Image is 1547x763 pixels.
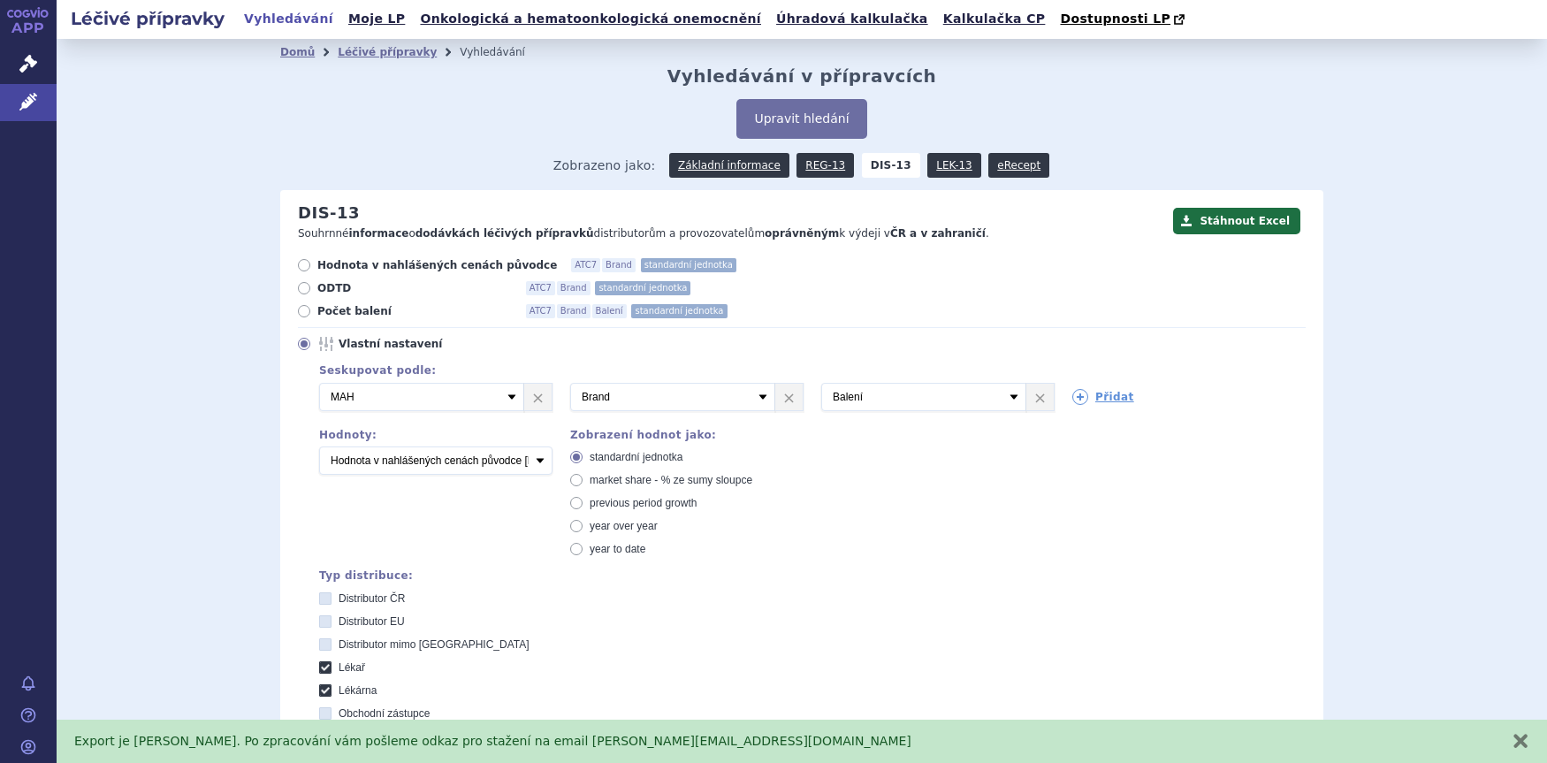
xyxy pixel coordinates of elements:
h2: Vyhledávání v přípravcích [667,65,937,87]
span: Hodnota v nahlášených cenách původce [317,258,557,272]
a: Vyhledávání [239,7,339,31]
a: eRecept [988,153,1049,178]
span: Brand [557,281,591,295]
a: REG-13 [796,153,854,178]
a: Základní informace [669,153,789,178]
span: Lékárna [339,684,377,697]
a: Léčivé přípravky [338,46,437,58]
span: Dostupnosti LP [1060,11,1170,26]
span: year over year [590,520,658,532]
span: year to date [590,543,645,555]
span: ATC7 [526,304,555,318]
a: × [775,384,803,410]
a: LEK-13 [927,153,980,178]
div: Export je [PERSON_NAME]. Po zpracování vám pošleme odkaz pro stažení na email [PERSON_NAME][EMAIL... [74,732,1494,751]
span: standardní jednotka [590,451,682,463]
span: Zobrazeno jako: [553,153,656,178]
h2: DIS-13 [298,203,360,223]
div: Seskupovat podle: [301,364,1306,377]
span: previous period growth [590,497,697,509]
span: Brand [557,304,591,318]
span: market share - % ze sumy sloupce [590,474,752,486]
span: standardní jednotka [631,304,727,318]
span: Počet balení [317,304,512,318]
span: Distributor mimo [GEOGRAPHIC_DATA] [339,638,530,651]
a: Přidat [1072,389,1134,405]
div: Hodnoty: [319,429,552,441]
div: Zobrazení hodnot jako: [570,429,804,441]
span: ATC7 [571,258,600,272]
button: Stáhnout Excel [1173,208,1300,234]
h2: Léčivé přípravky [57,6,239,31]
a: Kalkulačka CP [938,7,1051,31]
div: 3 [301,383,1306,411]
strong: ČR a v zahraničí [890,227,986,240]
div: Typ distribuce: [319,569,1306,582]
span: standardní jednotka [595,281,690,295]
a: Moje LP [343,7,410,31]
span: Lékař [339,661,365,674]
span: standardní jednotka [641,258,736,272]
button: zavřít [1512,732,1529,750]
span: Obchodní zástupce [339,707,430,720]
span: ODTD [317,281,512,295]
li: Vyhledávání [460,39,548,65]
a: × [524,384,552,410]
a: × [1026,384,1054,410]
span: Distributor ČR [339,592,405,605]
span: Distributor EU [339,615,405,628]
span: ATC7 [526,281,555,295]
span: Balení [592,304,627,318]
span: Vlastní nastavení [339,337,533,351]
strong: dodávkách léčivých přípravků [415,227,594,240]
a: Úhradová kalkulačka [771,7,934,31]
strong: informace [349,227,409,240]
strong: DIS-13 [862,153,920,178]
button: Upravit hledání [736,99,866,139]
a: Dostupnosti LP [1055,7,1193,32]
a: Domů [280,46,315,58]
span: Brand [602,258,636,272]
p: Souhrnné o distributorům a provozovatelům k výdeji v . [298,226,1164,241]
a: Onkologická a hematoonkologická onemocnění [415,7,766,31]
strong: oprávněným [765,227,839,240]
